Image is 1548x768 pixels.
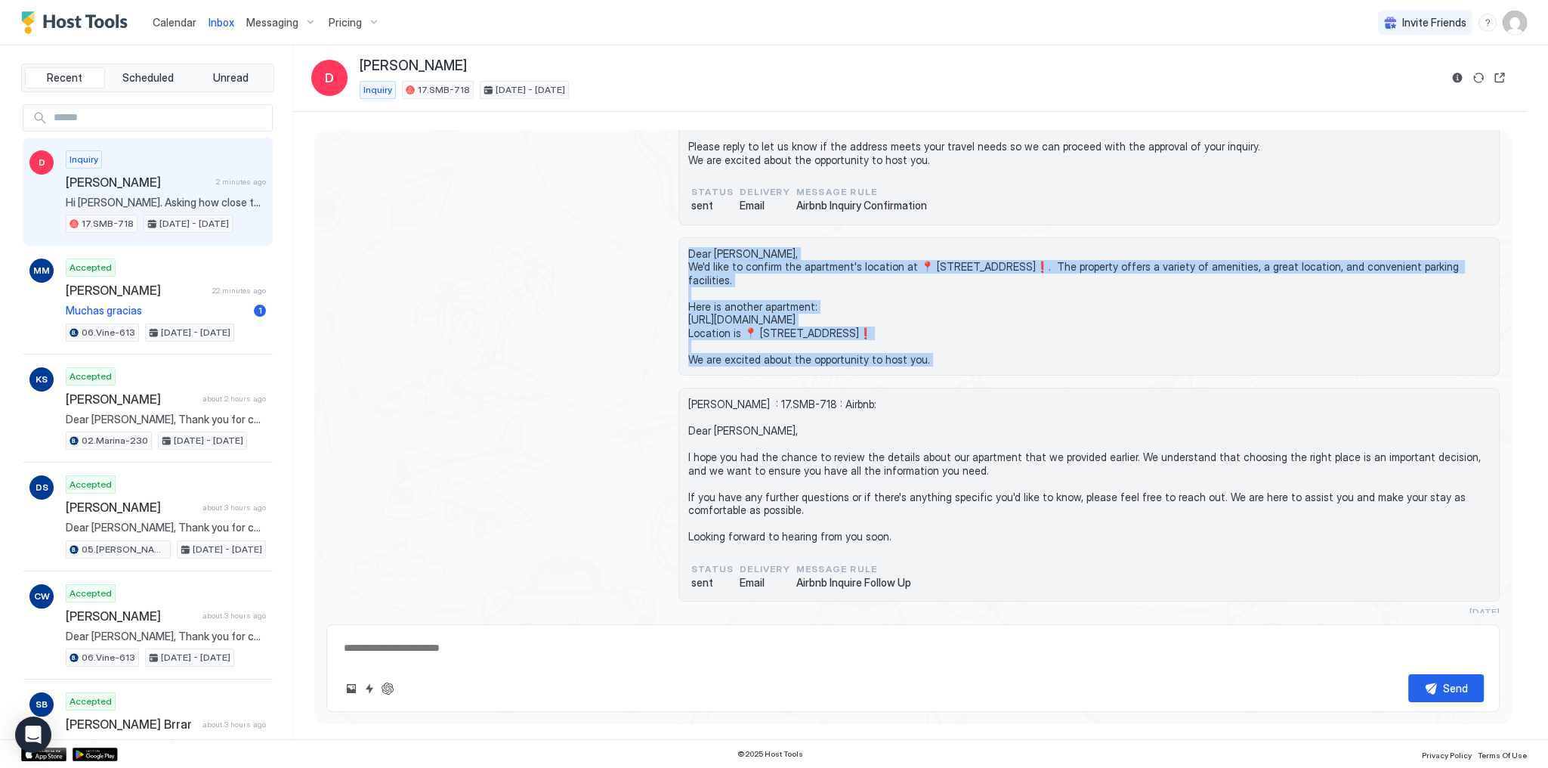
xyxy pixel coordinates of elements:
span: [DATE] - [DATE] [193,543,262,556]
span: СW [34,590,50,603]
span: Delivery [740,185,790,199]
span: Messaging [246,16,298,29]
span: D [39,156,45,169]
span: 17.SMB-718 [418,83,470,97]
div: User profile [1503,11,1527,35]
span: status [691,562,734,576]
span: SB [36,698,48,711]
span: Dear [PERSON_NAME], We'd like to confirm the apartment's location at 📍 [STREET_ADDRESS]❗️. The pr... [688,247,1490,367]
button: ChatGPT Auto Reply [379,680,397,698]
input: Input Field [48,105,272,131]
a: Host Tools Logo [21,11,134,34]
span: MM [33,264,50,277]
div: menu [1478,14,1497,32]
span: Privacy Policy [1422,751,1472,760]
span: DS [36,481,48,494]
span: Message Rule [796,185,927,199]
button: Open reservation [1491,69,1509,87]
span: [DATE] - [DATE] [174,434,243,447]
span: Dear [PERSON_NAME], Thank you for choosing to stay at our apartment. We hope you’ve enjoyed every... [66,738,266,751]
a: Calendar [153,14,196,30]
span: Dear [PERSON_NAME], Thank you for choosing to stay at our apartment. We hope you’ve enjoyed every... [66,630,266,643]
span: Muchas gracias [66,304,248,317]
span: [PERSON_NAME] [66,175,210,190]
span: 06.Vine-613 [82,326,135,339]
span: [PERSON_NAME] Brrar [66,717,196,732]
span: status [691,185,734,199]
button: Upload image [342,680,360,698]
span: Accepted [70,587,112,600]
span: [PERSON_NAME] [66,500,196,515]
span: sent [691,199,734,212]
a: App Store [21,748,66,761]
span: Email [740,576,790,590]
span: Unread [213,71,249,85]
span: Delivery [740,562,790,576]
button: Quick reply [360,680,379,698]
span: Accepted [70,478,112,491]
button: Reservation information [1448,69,1466,87]
a: Terms Of Use [1478,746,1527,762]
span: about 3 hours ago [202,720,266,729]
span: [PERSON_NAME] [360,57,467,75]
span: [DATE] - [DATE] [161,651,230,664]
span: 1 [258,305,262,316]
span: [DATE] - [DATE] [496,83,565,97]
span: Inbox [209,16,234,29]
span: about 2 hours ago [202,394,266,404]
span: Inquiry [363,83,392,97]
button: Send [1408,674,1484,702]
span: D [325,69,334,87]
span: 22 minutes ago [212,286,266,296]
span: Airbnb Inquire Follow Up [796,576,911,590]
span: Hi [PERSON_NAME]. Asking how close this is to [GEOGRAPHIC_DATA] in [PERSON_NAME][GEOGRAPHIC_DATA]... [66,196,266,209]
div: Open Intercom Messenger [15,717,51,753]
span: 02.Marina-230 [82,434,148,447]
span: 17.SMB-718 [82,217,134,231]
span: Terms Of Use [1478,751,1527,760]
span: [PERSON_NAME] [66,609,196,624]
span: about 3 hours ago [202,611,266,621]
span: [PERSON_NAME] : 17.SMB-718 : Airbnb: Dear [PERSON_NAME], I hope you had the chance to review the ... [688,398,1490,543]
span: [DATE] [1469,606,1500,618]
span: 06.Vine-613 [82,651,135,664]
span: KS [36,373,48,386]
div: Send [1443,680,1468,696]
button: Sync reservation [1469,69,1488,87]
span: Scheduled [122,71,174,85]
span: [DATE] - [DATE] [161,326,230,339]
button: Scheduled [108,67,188,88]
span: Airbnb Inquiry Confirmation [796,199,927,212]
span: [PERSON_NAME] [66,283,206,298]
a: Google Play Store [73,748,118,761]
span: © 2025 Host Tools [737,749,803,759]
span: [PERSON_NAME] [66,392,196,407]
span: sent [691,576,734,590]
span: Dear [PERSON_NAME], Thank you for choosing to stay at our apartment. We hope you’ve enjoyed every... [66,521,266,534]
button: Recent [25,67,105,88]
a: Privacy Policy [1422,746,1472,762]
span: Accepted [70,695,112,708]
span: Recent [47,71,82,85]
span: Dear [PERSON_NAME], Thank you for choosing to stay at our apartment. 📅 I’d like to confirm your r... [66,413,266,426]
a: Inbox [209,14,234,30]
span: Message Rule [796,562,911,576]
span: Accepted [70,370,112,383]
span: Calendar [153,16,196,29]
span: about 3 hours ago [202,503,266,513]
span: Invite Friends [1402,16,1466,29]
span: 2 minutes ago [216,177,266,187]
span: Accepted [70,261,112,274]
span: Pricing [329,16,362,29]
span: Inquiry [70,153,98,166]
span: [DATE] - [DATE] [159,217,229,231]
span: 05.[PERSON_NAME]-617 [82,543,167,556]
div: tab-group [21,63,274,92]
span: Email [740,199,790,212]
button: Unread [190,67,270,88]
